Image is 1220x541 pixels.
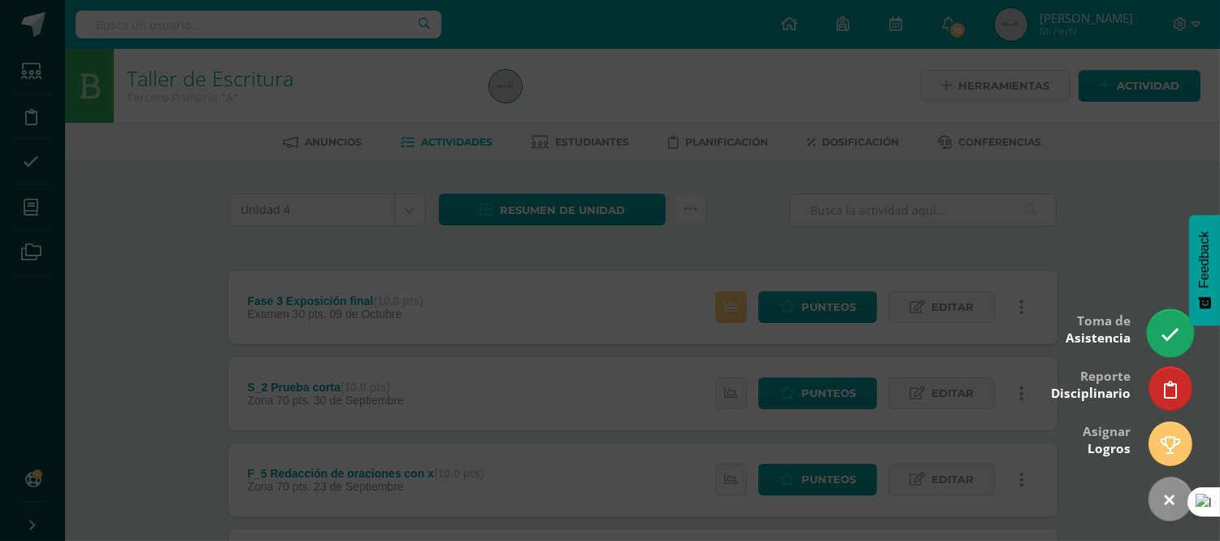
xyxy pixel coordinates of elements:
[1189,215,1220,325] button: Feedback - Mostrar encuesta
[1083,412,1131,465] div: Asignar
[1197,231,1212,288] span: Feedback
[1066,302,1131,355] div: Toma de
[1051,357,1131,410] div: Reporte
[1066,329,1131,347] span: Asistencia
[1051,385,1131,402] span: Disciplinario
[1088,440,1131,457] span: Logros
